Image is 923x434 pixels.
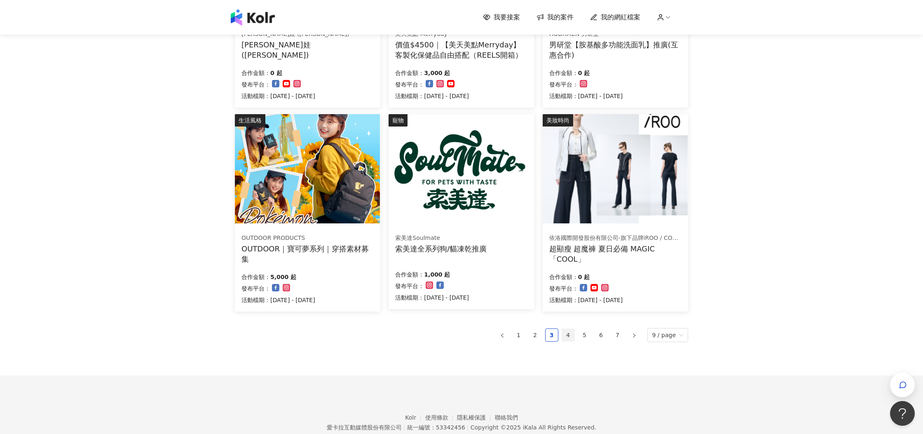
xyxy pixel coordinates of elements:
div: Page Size [647,328,689,342]
p: 0 起 [578,272,590,282]
p: 0 起 [578,68,590,78]
img: 【OUTDOOR】寶可夢系列 [235,114,380,223]
div: Copyright © 2025 All Rights Reserved. [471,424,596,431]
a: 隱私權保護 [457,414,495,421]
a: 3 [546,329,558,341]
div: 寵物 [389,114,408,127]
a: 1 [513,329,525,341]
span: 我要接案 [494,13,520,22]
p: 合作金額： [549,68,578,78]
li: Next Page [628,328,641,342]
p: 發布平台： [241,80,270,89]
p: 0 起 [270,68,282,78]
a: Kolr [405,414,425,421]
p: 發布平台： [241,284,270,293]
li: 5 [578,328,591,342]
span: 我的網紅檔案 [601,13,640,22]
p: 發布平台： [549,80,578,89]
span: | [467,424,469,431]
li: 4 [562,328,575,342]
div: 索美達Soulmate [395,234,487,242]
p: 活動檔期：[DATE] - [DATE] [241,91,315,101]
li: 2 [529,328,542,342]
div: 生活風格 [235,114,265,127]
div: 男研堂【胺基酸多功能洗面乳】推廣(互惠合作) [549,40,682,60]
iframe: Help Scout Beacon - Open [890,401,915,426]
div: 索美達全系列狗/貓凍乾推廣 [395,244,487,254]
li: 7 [611,328,624,342]
div: 美妝時尚 [543,114,573,127]
a: 6 [595,329,607,341]
a: 使用條款 [425,414,457,421]
button: right [628,328,641,342]
div: 超顯瘦 超魔褲 夏日必備 MAGIC「COOL」 [549,244,682,264]
img: ONE TONE彩虹衣 [543,114,688,223]
a: 聯絡我們 [495,414,518,421]
li: 1 [512,328,525,342]
a: 2 [529,329,541,341]
a: 我的網紅檔案 [590,13,640,22]
span: 我的案件 [547,13,574,22]
li: 3 [545,328,558,342]
span: 9 / page [652,328,684,342]
p: 活動檔期：[DATE] - [DATE] [241,295,315,305]
a: 7 [611,329,624,341]
p: 1,000 起 [424,270,450,279]
img: logo [231,9,275,26]
img: 索美達凍乾生食 [389,114,534,223]
div: 依洛國際開發股份有限公司-旗下品牌iROO / COZY PUNCH [549,234,681,242]
p: 活動檔期：[DATE] - [DATE] [549,91,623,101]
div: 統一編號：53342456 [407,424,465,431]
p: 發布平台： [395,281,424,291]
p: 合作金額： [241,272,270,282]
a: iKala [523,424,537,431]
li: 6 [595,328,608,342]
p: 5,000 起 [270,272,296,282]
p: 活動檔期：[DATE] - [DATE] [395,91,469,101]
a: 我的案件 [536,13,574,22]
p: 發布平台： [549,284,578,293]
a: 我要接案 [483,13,520,22]
div: 價值$4500｜【美天美點Merryday】客製化保健品自由搭配（REELS開箱） [395,40,527,60]
div: [PERSON_NAME]娃 ([PERSON_NAME]) [241,40,374,60]
p: 合作金額： [549,272,578,282]
p: 合作金額： [395,68,424,78]
a: 5 [579,329,591,341]
p: 合作金額： [241,68,270,78]
a: 4 [562,329,574,341]
div: OUTDOOR PRODUCTS [241,234,373,242]
button: left [496,328,509,342]
span: | [403,424,405,431]
li: Previous Page [496,328,509,342]
p: 發布平台： [395,80,424,89]
div: OUTDOOR｜寶可夢系列｜穿搭素材募集 [241,244,374,264]
span: left [500,333,505,338]
div: 愛卡拉互動媒體股份有限公司 [327,424,402,431]
p: 活動檔期：[DATE] - [DATE] [395,293,469,303]
p: 3,000 起 [424,68,450,78]
span: right [632,333,637,338]
p: 活動檔期：[DATE] - [DATE] [549,295,623,305]
p: 合作金額： [395,270,424,279]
